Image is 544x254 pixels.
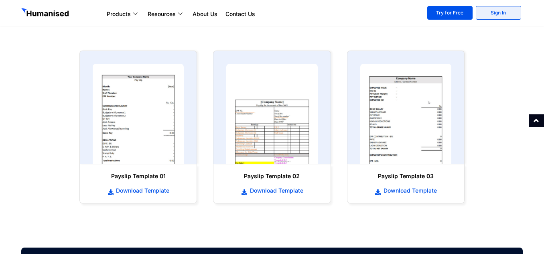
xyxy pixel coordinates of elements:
a: About Us [189,9,221,19]
img: GetHumanised Logo [21,8,70,18]
h6: Payslip Template 01 [88,172,189,180]
h6: Payslip Template 02 [221,172,322,180]
span: Download Template [114,187,169,195]
a: Products [103,9,144,19]
img: payslip template [360,64,451,164]
h6: Payslip Template 03 [355,172,456,180]
span: Download Template [248,187,303,195]
a: Try for Free [427,6,473,20]
img: payslip template [93,64,184,164]
span: Download Template [382,187,437,195]
a: Contact Us [221,9,259,19]
a: Resources [144,9,189,19]
a: Sign In [476,6,521,20]
a: Download Template [88,186,189,195]
img: payslip template [226,64,317,164]
a: Download Template [221,186,322,195]
a: Download Template [355,186,456,195]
